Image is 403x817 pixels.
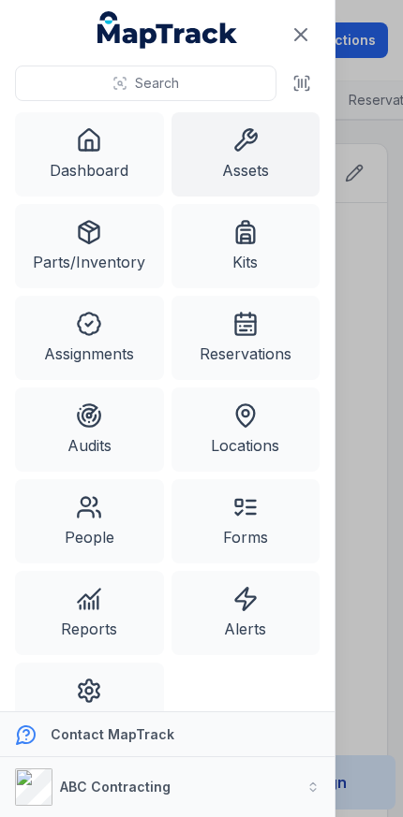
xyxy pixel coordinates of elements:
[172,571,321,655] a: Alerts
[281,15,321,54] button: Close navigation
[135,74,179,93] span: Search
[15,296,164,380] a: Assignments
[60,779,171,795] strong: ABC Contracting
[15,663,164,747] a: Settings
[15,112,164,197] a: Dashboard
[172,387,321,472] a: Locations
[15,204,164,288] a: Parts/Inventory
[172,112,321,197] a: Assets
[15,66,276,101] button: Search
[15,387,164,472] a: Audits
[172,204,321,288] a: Kits
[172,296,321,380] a: Reservations
[51,726,174,742] strong: Contact MapTrack
[15,571,164,655] a: Reports
[15,479,164,563] a: People
[172,479,321,563] a: Forms
[97,11,238,49] a: MapTrack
